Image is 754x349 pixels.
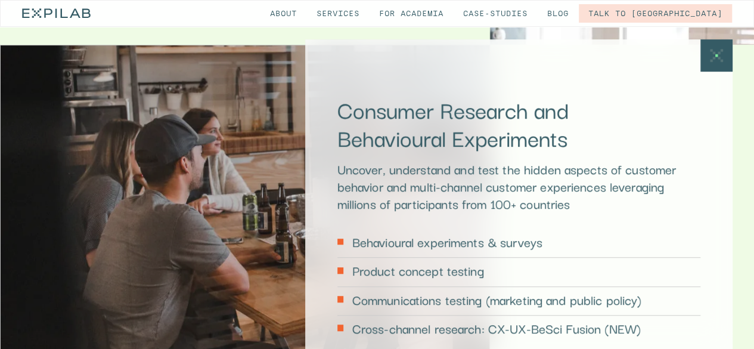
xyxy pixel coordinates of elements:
a: Case-studies [454,4,537,23]
a: Services [307,4,369,23]
a: Blog [538,4,578,23]
a: home [22,1,91,26]
a: About [260,4,306,23]
p: Uncover, understand and test the hidden aspects of customer behavior and multi-channel customer e... [337,160,701,212]
h2: Consumer Research and Behavioural Experiments [337,95,594,152]
p: Communications testing (marketing and public policy) [352,291,642,308]
a: for Academia [370,4,453,23]
p: Product concept testing [352,261,484,279]
p: Cross-channel research: CX-UX-BeSci Fusion (NEW) [352,319,641,336]
p: Behavioural experiments & surveys [352,233,542,250]
a: Talk to [GEOGRAPHIC_DATA] [579,4,732,23]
